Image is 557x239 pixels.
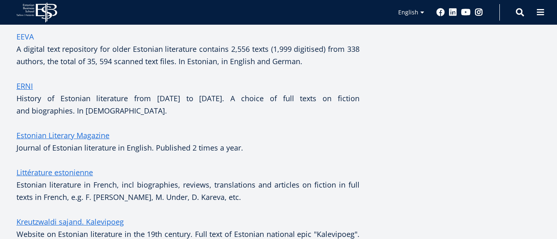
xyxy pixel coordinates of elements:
[16,80,360,117] p: History of Estonian literature from [DATE] to [DATE]. A choice of full texts on fiction and biogr...
[16,80,33,92] a: ERNI
[461,8,471,16] a: Youtube
[16,216,124,228] a: Kreutzwaldi sajand. Kalevipoeg
[16,129,109,142] a: Estonian Literary Magazine
[16,166,93,179] a: Littérature estonienne
[16,30,360,67] p: A digital text repository for older Estonian literature contains 2,556 texts (1,999 digitised) fr...
[16,129,360,154] p: Journal of Estonian literature in English. Published 2 times a year.
[16,30,34,43] a: EEVA
[436,8,445,16] a: Facebook
[16,166,360,203] p: Estonian literature in French, incl biographies, reviews, translations and articles on fiction in...
[449,8,457,16] a: Linkedin
[475,8,483,16] a: Instagram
